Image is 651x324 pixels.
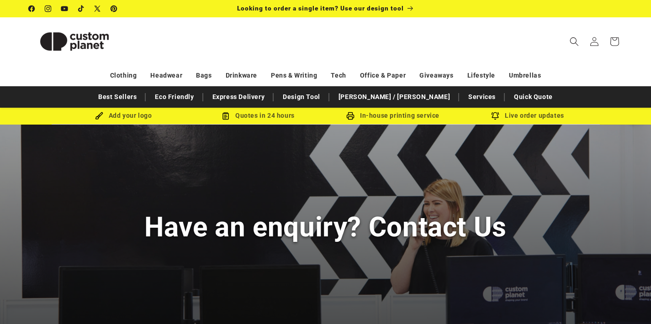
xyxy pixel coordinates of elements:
div: Quotes in 24 hours [191,110,326,121]
div: Add your logo [56,110,191,121]
a: Bags [196,68,212,84]
a: [PERSON_NAME] / [PERSON_NAME] [334,89,455,105]
a: Quick Quote [509,89,557,105]
a: Office & Paper [360,68,406,84]
img: Order updates [491,112,499,120]
a: Design Tool [278,89,325,105]
a: Lifestyle [467,68,495,84]
a: Eco Friendly [150,89,198,105]
a: Giveaways [419,68,453,84]
a: Tech [331,68,346,84]
summary: Search [564,31,584,52]
div: Live order updates [460,110,595,121]
img: Order Updates Icon [222,112,230,120]
div: In-house printing service [326,110,460,121]
a: Express Delivery [208,89,270,105]
a: Best Sellers [94,89,141,105]
a: Services [464,89,500,105]
a: Pens & Writing [271,68,317,84]
a: Clothing [110,68,137,84]
h1: Have an enquiry? Contact Us [144,209,507,245]
img: Brush Icon [95,112,103,120]
img: Custom Planet [29,21,120,62]
a: Umbrellas [509,68,541,84]
a: Drinkware [226,68,257,84]
a: Headwear [150,68,182,84]
span: Looking to order a single item? Use our design tool [237,5,404,12]
img: In-house printing [346,112,355,120]
a: Custom Planet [25,17,123,65]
